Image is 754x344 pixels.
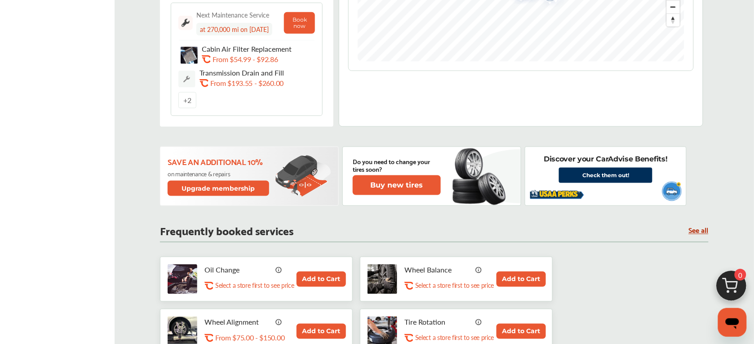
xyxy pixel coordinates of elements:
[718,308,747,337] iframe: Button to launch messaging window
[297,324,346,339] button: Add to Cart
[667,0,680,13] button: Zoom out
[275,155,331,197] img: update-membership.81812027.svg
[658,179,685,204] img: usaa-vehicle.1b55c2f1.svg
[168,170,271,177] p: on maintenance & repairs
[667,14,680,27] span: Reset bearing to north
[404,266,472,274] p: Wheel Balance
[275,266,283,273] img: info_icon_vector.svg
[215,281,294,290] p: Select a store first to see price
[559,168,652,183] a: Check them out!
[200,68,298,77] p: Transmission Drain and Fill
[353,175,441,195] button: Buy new tires
[452,144,511,208] img: new-tire.a0c7fe23.svg
[284,12,315,34] button: Book now
[735,269,746,281] span: 0
[497,324,546,339] button: Add to Cart
[210,79,284,87] p: From $193.55 - $260.00
[544,154,667,164] p: Discover your CarAdvise Benefits!
[297,272,346,287] button: Add to Cart
[475,318,483,326] img: info_icon_vector.svg
[353,175,443,195] a: Buy new tires
[368,264,397,294] img: tire-wheel-balance-thumb.jpg
[415,334,494,342] p: Select a store first to see price
[689,226,709,234] a: See all
[275,318,283,326] img: info_icon_vector.svg
[404,318,472,326] p: Tire Rotation
[667,13,680,27] button: Reset bearing to north
[202,45,301,53] p: Cabin Air Filter Replacement
[178,92,196,108] div: + 2
[178,71,195,88] img: default_wrench_icon.d1a43860.svg
[196,23,272,36] div: at 270,000 mi on [DATE]
[475,266,483,273] img: info_icon_vector.svg
[196,10,269,19] div: Next Maintenance Service
[415,281,494,290] p: Select a store first to see price
[204,266,272,274] p: Oil Change
[497,272,546,287] button: Add to Cart
[530,187,584,202] img: usaa-logo.5ee3b997.svg
[168,156,271,166] p: Save an additional 10%
[160,226,293,235] p: Frequently booked services
[178,16,193,30] img: maintenance_logo
[181,47,198,64] img: cabin-air-filter-replacement-thumb.jpg
[353,157,441,173] p: Do you need to change your tires soon?
[710,267,753,310] img: cart_icon.3d0951e8.svg
[178,92,196,108] a: +2
[213,55,278,63] p: From $54.99 - $92.86
[168,264,197,294] img: oil-change-thumb.jpg
[204,318,272,326] p: Wheel Alignment
[168,181,269,196] button: Upgrade membership
[215,334,284,342] p: From $75.00 - $150.00
[667,1,680,13] span: Zoom out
